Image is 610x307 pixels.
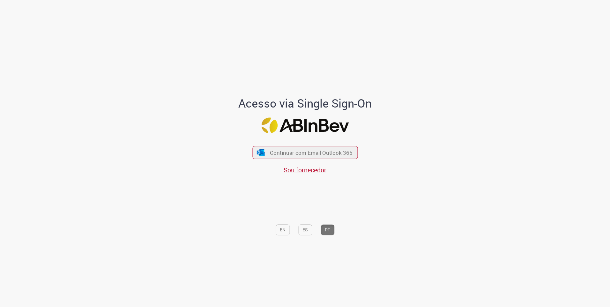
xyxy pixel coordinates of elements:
a: Sou fornecedor [284,166,326,175]
img: Logo ABInBev [261,117,349,133]
button: ES [298,224,312,235]
button: EN [276,224,290,235]
h1: Acesso via Single Sign-On [217,97,394,110]
button: ícone Azure/Microsoft 360 Continuar com Email Outlook 365 [252,146,358,159]
img: ícone Azure/Microsoft 360 [257,149,265,156]
span: Continuar com Email Outlook 365 [270,149,353,156]
button: PT [321,224,334,235]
